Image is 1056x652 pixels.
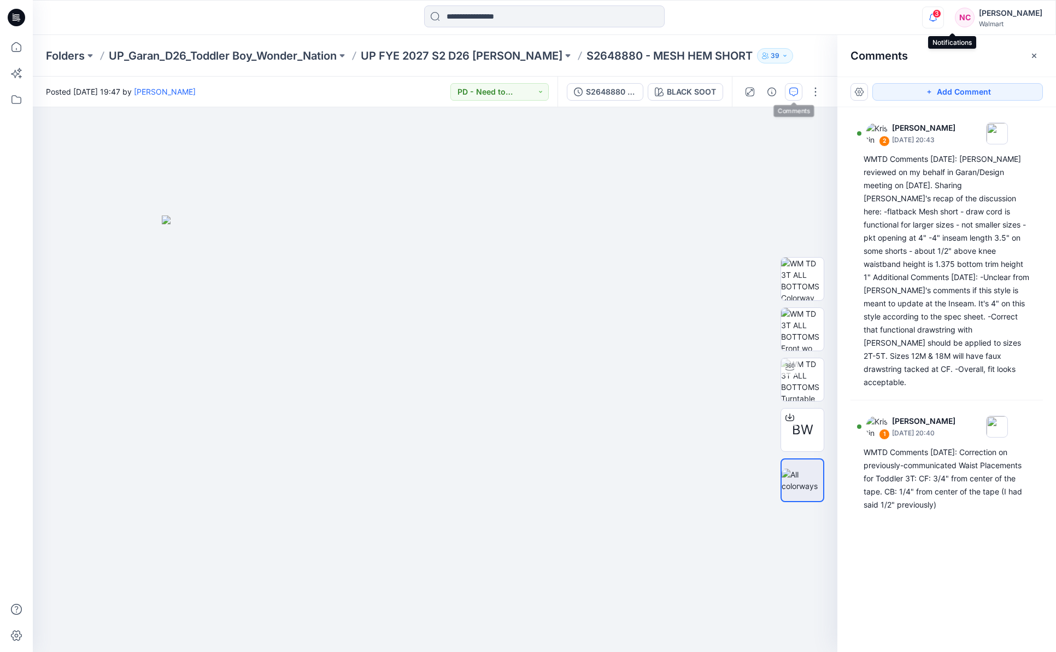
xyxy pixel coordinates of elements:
[792,420,813,440] span: BW
[46,48,85,63] a: Folders
[109,48,337,63] a: UP_Garan_D26_Toddler Boy_Wonder_Nation
[586,86,636,98] div: S2648880 - MESH HEM SHORT
[879,136,890,147] div: 2
[781,308,824,351] img: WM TD 3T ALL BOTTOMS Front wo Avatar
[892,428,955,439] p: [DATE] 20:40
[771,50,779,62] p: 39
[781,258,824,300] img: WM TD 3T ALL BOTTOMS Colorway wo Avatar
[879,429,890,440] div: 1
[782,469,823,492] img: All colorways
[763,83,781,101] button: Details
[850,49,908,62] h2: Comments
[932,9,941,18] span: 3
[892,121,955,135] p: [PERSON_NAME]
[46,86,196,97] span: Posted [DATE] 19:47 by
[866,416,888,438] img: Kristin Veit
[864,446,1030,511] div: WMTD Comments [DATE]: Correction on previously-communicated Waist Placements for Toddler 3T: CF: ...
[892,135,955,145] p: [DATE] 20:43
[667,86,716,98] div: BLACK SOOT
[162,216,708,652] img: eyJhbGciOiJIUzI1NiIsImtpZCI6IjAiLCJzbHQiOiJzZXMiLCJ0eXAiOiJKV1QifQ.eyJkYXRhIjp7InR5cGUiOiJzdG9yYW...
[757,48,793,63] button: 39
[866,123,888,144] img: Kristin Veit
[864,153,1030,389] div: WMTD Comments [DATE]: [PERSON_NAME] reviewed on my behalf in Garan/Design meeting on [DATE]. Shar...
[979,20,1042,28] div: Walmart
[872,83,1043,101] button: Add Comment
[567,83,643,101] button: S2648880 - MESH HEM SHORT
[955,8,975,27] div: NC
[134,87,196,96] a: [PERSON_NAME]
[781,358,824,401] img: WM TD 3T ALL BOTTOMS Turntable with Avatar
[586,48,753,63] p: S2648880 - MESH HEM SHORT
[892,415,955,428] p: [PERSON_NAME]
[979,7,1042,20] div: [PERSON_NAME]
[648,83,723,101] button: BLACK SOOT
[361,48,562,63] a: UP FYE 2027 S2 D26 [PERSON_NAME]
